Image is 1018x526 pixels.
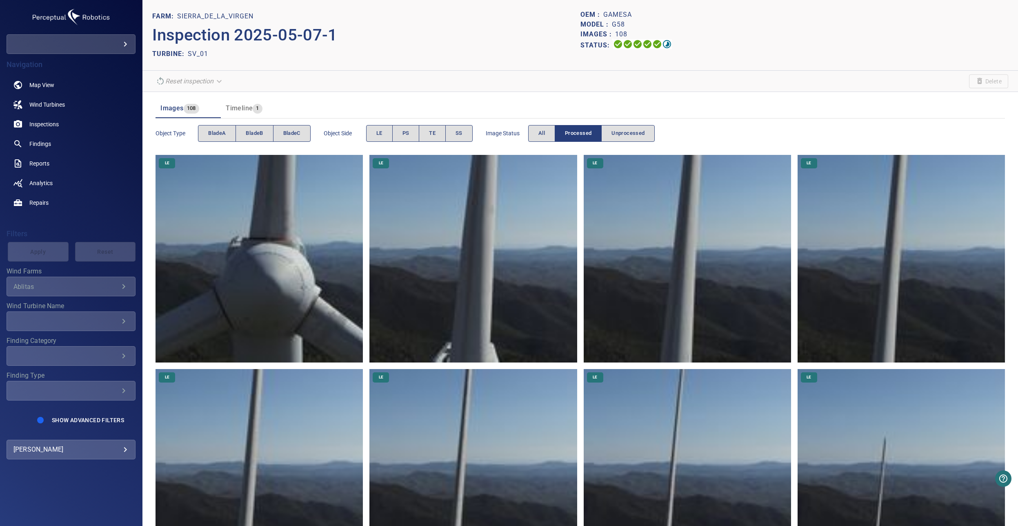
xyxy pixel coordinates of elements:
[613,39,623,49] svg: Uploading 100%
[528,125,555,142] button: All
[419,125,446,142] button: TE
[152,11,177,21] p: FARM:
[184,104,199,113] span: 108
[13,443,129,456] div: [PERSON_NAME]
[29,140,51,148] span: Findings
[198,125,311,142] div: objectType
[588,374,602,380] span: LE
[402,129,409,138] span: PS
[429,129,436,138] span: TE
[580,10,603,20] p: OEM :
[7,372,136,379] label: Finding Type
[152,49,188,59] p: TURBINE:
[7,173,136,193] a: analytics noActive
[198,125,236,142] button: bladeA
[580,39,613,51] p: Status:
[555,125,602,142] button: Processed
[565,129,591,138] span: Processed
[7,338,136,344] label: Finding Category
[30,7,112,28] img: galventus-logo
[662,39,672,49] svg: Classification 94%
[29,199,49,207] span: Repairs
[445,125,473,142] button: SS
[7,381,136,401] div: Finding Type
[324,129,366,137] span: Object Side
[7,114,136,134] a: inspections noActive
[580,20,612,29] p: Model :
[7,230,136,238] h4: Filters
[7,154,136,173] a: reports noActive
[283,129,300,138] span: bladeC
[208,129,226,138] span: bladeA
[156,129,198,137] span: Object type
[29,120,59,128] span: Inspections
[603,10,632,20] p: Gamesa
[802,374,816,380] span: LE
[7,75,136,95] a: map noActive
[652,39,662,49] svg: Matching 100%
[29,159,49,168] span: Reports
[236,125,273,142] button: bladeB
[366,125,393,142] button: LE
[366,125,473,142] div: objectSide
[273,125,311,142] button: bladeC
[611,129,645,138] span: Unprocessed
[47,414,129,427] button: Show Advanced Filters
[152,74,227,88] div: Reset inspection
[7,346,136,366] div: Finding Category
[160,160,174,166] span: LE
[376,129,382,138] span: LE
[188,49,208,59] p: SV_01
[152,23,580,47] p: Inspection 2025-05-07-1
[538,129,545,138] span: All
[601,125,655,142] button: Unprocessed
[456,129,462,138] span: SS
[52,417,124,423] span: Show Advanced Filters
[486,129,528,137] span: Image Status
[29,81,54,89] span: Map View
[226,104,253,112] span: Timeline
[246,129,263,138] span: bladeB
[612,20,625,29] p: G58
[29,179,53,187] span: Analytics
[623,39,633,49] svg: Data Formatted 100%
[374,374,388,380] span: LE
[633,39,642,49] svg: Selecting 100%
[580,29,615,39] p: Images :
[160,104,183,112] span: Images
[177,11,253,21] p: Sierra_de_la_Virgen
[7,60,136,69] h4: Navigation
[7,95,136,114] a: windturbines noActive
[615,29,627,39] p: 108
[528,125,655,142] div: imageStatus
[802,160,816,166] span: LE
[253,104,262,113] span: 1
[392,125,420,142] button: PS
[7,303,136,309] label: Wind Turbine Name
[7,311,136,331] div: Wind Turbine Name
[374,160,388,166] span: LE
[160,374,174,380] span: LE
[588,160,602,166] span: LE
[165,77,213,85] em: Reset inspection
[7,268,136,275] label: Wind Farms
[7,34,136,54] div: galventus
[29,101,65,109] span: Wind Turbines
[7,193,136,213] a: repairs noActive
[969,74,1008,88] span: Unable to delete the inspection due to its current status
[152,74,227,88] div: Unable to reset the inspection due to its current status
[7,277,136,296] div: Wind Farms
[13,283,119,291] div: Ablitas
[642,39,652,49] svg: ML Processing 100%
[7,134,136,154] a: findings noActive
